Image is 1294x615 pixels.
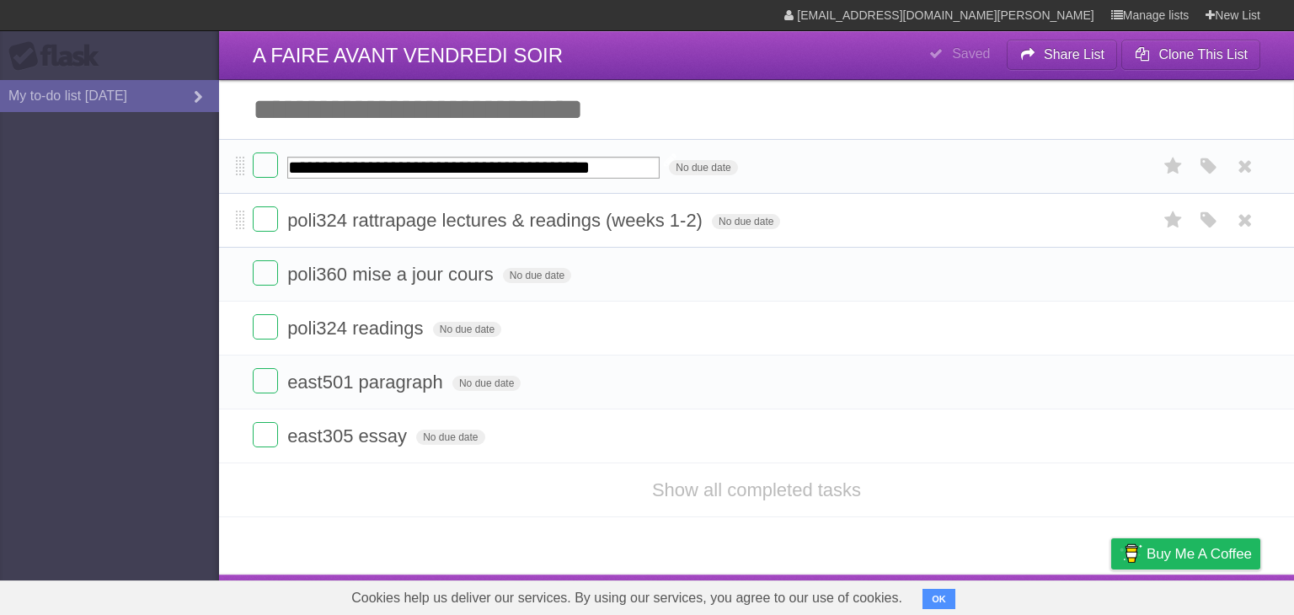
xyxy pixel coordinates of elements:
button: Share List [1007,40,1118,70]
b: Clone This List [1158,47,1248,61]
span: A FAIRE AVANT VENDREDI SOIR [253,44,563,67]
div: Flask [8,41,110,72]
a: Suggest a feature [1154,579,1260,611]
img: Buy me a coffee [1120,539,1142,568]
span: Cookies help us deliver our services. By using our services, you agree to our use of cookies. [334,581,919,615]
label: Star task [1158,152,1190,180]
label: Star task [1158,206,1190,234]
span: poli360 mise a jour cours [287,264,498,285]
span: No due date [712,214,780,229]
a: Privacy [1089,579,1133,611]
label: Done [253,314,278,340]
b: Saved [952,46,990,61]
a: Buy me a coffee [1111,538,1260,570]
button: OK [922,589,955,609]
span: No due date [452,376,521,391]
span: No due date [433,322,501,337]
label: Done [253,152,278,178]
span: east305 essay [287,425,411,447]
b: Share List [1044,47,1104,61]
button: Clone This List [1121,40,1260,70]
label: Done [253,422,278,447]
a: Show all completed tasks [652,479,861,500]
a: Developers [943,579,1011,611]
a: Terms [1032,579,1069,611]
label: Done [253,368,278,393]
a: About [887,579,922,611]
span: No due date [503,268,571,283]
span: No due date [669,160,737,175]
span: No due date [416,430,484,445]
label: Done [253,206,278,232]
span: east501 paragraph [287,372,447,393]
label: Done [253,260,278,286]
span: poli324 rattrapage lectures & readings (weeks 1-2) [287,210,707,231]
span: Buy me a coffee [1147,539,1252,569]
span: poli324 readings [287,318,427,339]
